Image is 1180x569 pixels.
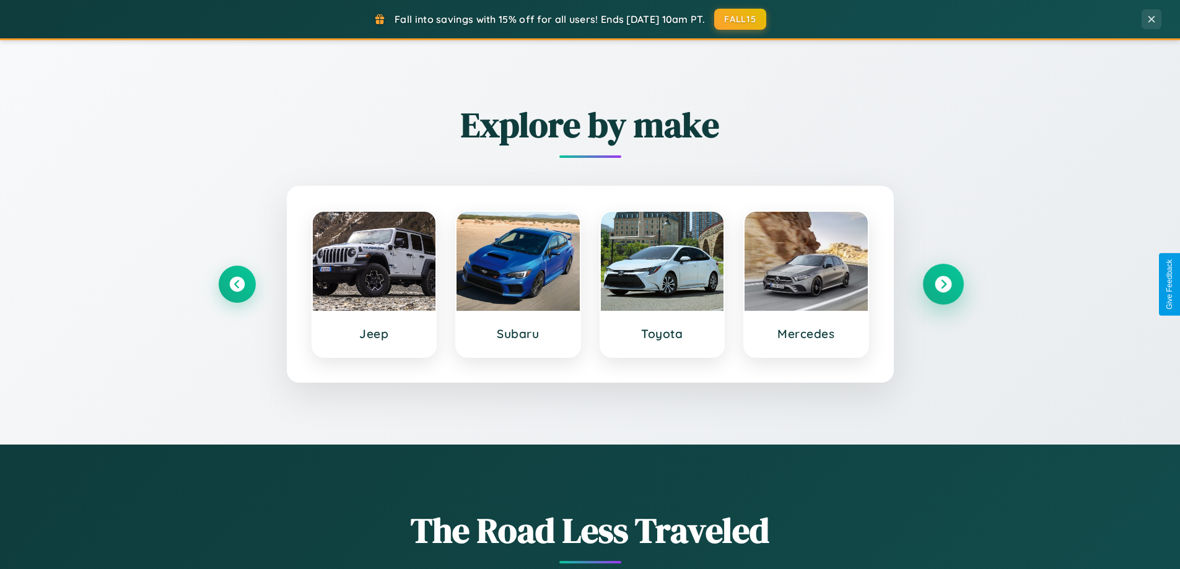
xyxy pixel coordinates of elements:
[325,326,424,341] h3: Jeep
[613,326,712,341] h3: Toyota
[219,101,962,149] h2: Explore by make
[219,506,962,554] h1: The Road Less Traveled
[1165,259,1174,310] div: Give Feedback
[395,13,705,25] span: Fall into savings with 15% off for all users! Ends [DATE] 10am PT.
[757,326,855,341] h3: Mercedes
[714,9,766,30] button: FALL15
[469,326,567,341] h3: Subaru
